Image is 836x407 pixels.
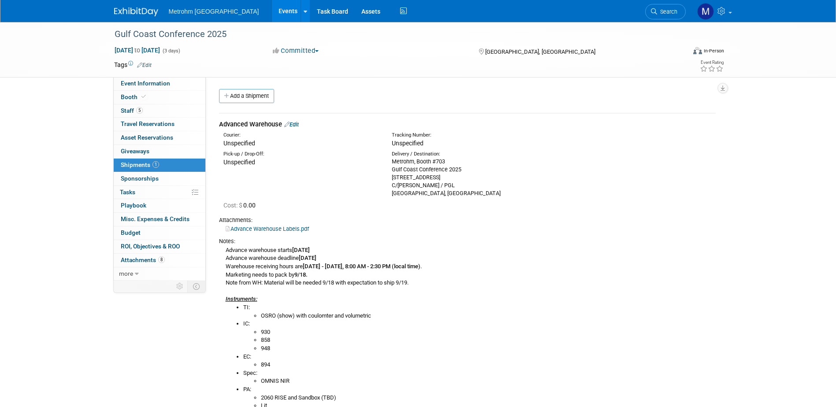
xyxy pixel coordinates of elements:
[121,229,141,236] span: Budget
[392,158,547,197] div: Metrohm, Booth #703 Gulf Coast Conference 2025 [STREET_ADDRESS] C/[PERSON_NAME] / PGL [GEOGRAPHIC...
[261,336,716,344] li: 858
[261,394,716,402] li: 2060 RISE and Sandbox (TBD)
[261,361,716,369] li: 894
[114,172,205,185] a: Sponsorships
[114,267,205,281] a: more
[121,256,165,263] span: Attachments
[172,281,188,292] td: Personalize Event Tab Strip
[114,7,158,16] img: ExhibitDay
[697,3,714,20] img: Michelle Simoes
[121,148,149,155] span: Giveaways
[223,159,255,166] span: Unspecified
[223,139,379,148] div: Unspecified
[703,48,724,54] div: In-Person
[299,255,316,261] b: [DATE]
[243,320,716,352] li: IC:
[226,296,257,302] i: Instruments:
[292,247,310,253] b: [DATE]
[392,151,547,158] div: Delivery / Destination:
[657,8,677,15] span: Search
[114,145,205,158] a: Giveaways
[121,202,146,209] span: Playbook
[121,134,173,141] span: Asset Reservations
[485,48,595,55] span: [GEOGRAPHIC_DATA], [GEOGRAPHIC_DATA]
[219,237,716,245] div: Notes:
[114,199,205,212] a: Playbook
[137,62,152,68] a: Edit
[121,107,143,114] span: Staff
[270,46,322,55] button: Committed
[223,132,379,139] div: Courier:
[219,120,716,129] div: Advanced Warehouse
[114,213,205,226] a: Misc. Expenses & Credits
[114,91,205,104] a: Booth
[226,226,309,232] a: Advance Warehouse Labels.pdf
[219,89,274,103] a: Add a Shipment
[219,216,716,224] div: Attachments:
[169,8,259,15] span: Metrohm [GEOGRAPHIC_DATA]
[121,80,170,87] span: Event Information
[119,270,133,277] span: more
[141,94,146,99] i: Booth reservation complete
[114,186,205,199] a: Tasks
[243,353,716,369] li: EC:
[700,60,724,65] div: Event Rating
[158,256,165,263] span: 8
[261,344,716,353] li: 948
[392,132,589,139] div: Tracking Number:
[114,254,205,267] a: Attachments8
[114,46,160,54] span: [DATE] [DATE]
[284,121,299,128] a: Edit
[136,107,143,114] span: 5
[634,46,725,59] div: Event Format
[114,77,205,90] a: Event Information
[223,202,243,209] span: Cost: $
[294,271,308,278] b: 9/18.
[162,48,180,54] span: (3 days)
[392,140,424,147] span: Unspecified
[121,120,175,127] span: Travel Reservations
[114,240,205,253] a: ROI, Objectives & ROO
[114,226,205,240] a: Budget
[121,175,159,182] span: Sponsorships
[243,303,716,320] li: TI:
[114,159,205,172] a: Shipments1
[243,369,716,385] li: Spec:
[114,131,205,144] a: Asset Reservations
[121,243,180,250] span: ROI, Objectives & ROO
[111,26,673,42] div: Gulf Coast Conference 2025
[133,47,141,54] span: to
[187,281,205,292] td: Toggle Event Tabs
[223,202,259,209] span: 0.00
[114,60,152,69] td: Tags
[121,161,159,168] span: Shipments
[261,328,716,337] li: 930
[303,263,420,270] b: [DATE] - [DATE], 8:00 AM - 2:30 PM (local time)
[261,377,716,385] li: OMNIS NIR
[693,47,702,54] img: Format-Inperson.png
[152,161,159,168] span: 1
[114,118,205,131] a: Travel Reservations
[223,151,379,158] div: Pick-up / Drop-Off:
[114,104,205,118] a: Staff5
[120,189,135,196] span: Tasks
[261,312,716,320] li: OSRO (show) with coulomter and volumetric
[121,93,148,100] span: Booth
[645,4,686,19] a: Search
[121,215,189,222] span: Misc. Expenses & Credits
